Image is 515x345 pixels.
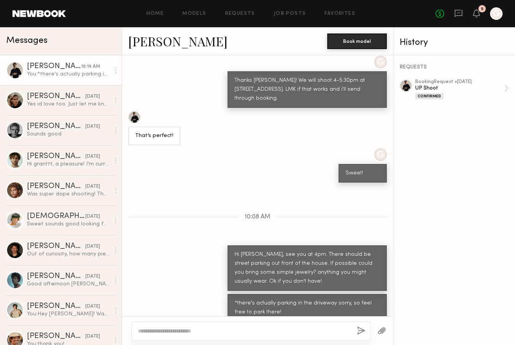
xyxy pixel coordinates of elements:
a: Requests [225,11,255,16]
div: [PERSON_NAME] [27,93,85,100]
div: [PERSON_NAME] [27,303,85,310]
div: [PERSON_NAME] [27,123,85,130]
div: Sweet sounds good looking forward!! [27,220,110,228]
div: [PERSON_NAME] [27,63,81,70]
div: Was super dope shooting! Thanks for having me! [27,190,110,198]
a: Job Posts [274,11,306,16]
a: bookingRequest •[DATE]UP ShootConfirmed [415,79,509,99]
div: [DATE] [85,303,100,310]
div: [DATE] [85,183,100,190]
div: [DEMOGRAPHIC_DATA][PERSON_NAME] [27,213,85,220]
div: Out of curiosity, how many pieces would you be gifting? [27,250,110,258]
div: UP Shoot [415,84,504,92]
div: [PERSON_NAME] [27,273,85,280]
div: REQUESTS [400,65,509,70]
div: That’s perfect! [135,132,173,141]
div: Hi [PERSON_NAME], see you at 4pm. There should be street parking out front of the house. If possi... [235,250,380,286]
div: [DATE] [85,273,100,280]
div: Sweet! [346,169,380,178]
a: Models [182,11,206,16]
span: 10:08 AM [245,214,270,220]
div: Good afternoon [PERSON_NAME], thank you for reaching out. I am impressed by the vintage designs o... [27,280,110,288]
a: Book model [327,37,387,44]
div: [PERSON_NAME] [27,243,85,250]
div: [PERSON_NAME] [27,333,85,340]
a: Favorites [325,11,355,16]
div: [DATE] [85,333,100,340]
a: [PERSON_NAME] [128,33,228,49]
div: [PERSON_NAME] [27,153,85,160]
a: Home [146,11,164,16]
a: G [490,7,503,20]
div: Thanks [PERSON_NAME]! We will shoot 4-5:30pm at [STREET_ADDRESS]. LMK if that works and i'll send... [235,76,380,103]
div: You: *there's actually parking in the driveway sorry, so feel free to park there! [27,70,110,78]
div: booking Request • [DATE] [415,79,504,84]
div: [DATE] [85,213,100,220]
button: Book model [327,33,387,49]
div: [PERSON_NAME] [27,183,85,190]
div: You: Hey [PERSON_NAME]! Wanted to send you some Summer pieces, pinged you on i g . LMK! [27,310,110,318]
div: Sounds good [27,130,110,138]
div: Hi granttt, a pleasure! I’m currently planning to go to [GEOGRAPHIC_DATA] to do some work next month [27,160,110,168]
div: Confirmed [415,93,443,99]
div: 10:19 AM [81,63,100,70]
div: [DATE] [85,93,100,100]
div: [DATE] [85,123,100,130]
div: History [400,38,509,47]
div: [DATE] [85,153,100,160]
div: Yes id love too. Just let me know when. Blessings [27,100,110,108]
span: Messages [6,36,48,45]
div: *there's actually parking in the driveway sorry, so feel free to park there! [235,299,380,317]
div: 5 [481,7,483,11]
div: [DATE] [85,243,100,250]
